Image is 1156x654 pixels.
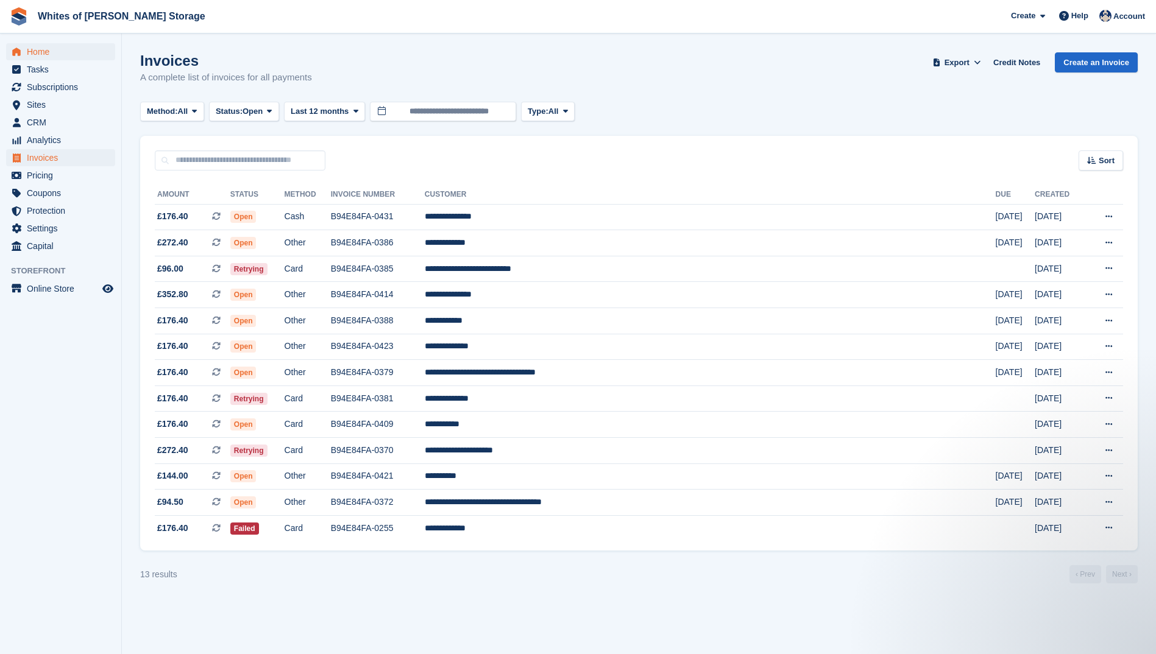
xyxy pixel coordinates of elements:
span: Settings [27,220,100,237]
td: Other [285,360,331,386]
a: menu [6,185,115,202]
span: Sites [27,96,100,113]
span: Open [230,211,257,223]
span: Retrying [230,263,268,275]
button: Type: All [521,102,575,122]
span: Open [230,340,257,353]
a: menu [6,132,115,149]
a: menu [6,61,115,78]
span: £176.40 [157,366,188,379]
td: [DATE] [1035,230,1086,256]
span: Open [230,496,257,508]
td: B94E84FA-0409 [331,412,425,438]
td: [DATE] [996,334,1035,360]
a: Preview store [101,281,115,296]
button: Status: Open [209,102,279,122]
span: £272.40 [157,236,188,249]
span: Analytics [27,132,100,149]
span: £176.40 [157,418,188,431]
span: Status: [216,105,243,118]
th: Created [1035,185,1086,205]
span: Subscriptions [27,79,100,96]
span: Online Store [27,280,100,297]
td: Other [285,334,331,360]
span: £176.40 [157,392,188,405]
td: Other [285,490,331,516]
span: Open [230,315,257,327]
td: [DATE] [1035,256,1086,282]
td: B94E84FA-0381 [331,385,425,412]
td: [DATE] [996,308,1035,334]
span: Help [1071,10,1088,22]
td: B94E84FA-0385 [331,256,425,282]
td: B94E84FA-0431 [331,204,425,230]
td: [DATE] [1035,385,1086,412]
span: £176.40 [157,522,188,535]
th: Amount [155,185,230,205]
a: menu [6,43,115,60]
span: Storefront [11,265,121,277]
span: Type: [528,105,548,118]
td: B94E84FA-0423 [331,334,425,360]
span: £144.00 [157,469,188,482]
td: [DATE] [996,204,1035,230]
td: Other [285,230,331,256]
span: Open [230,367,257,379]
span: Capital [27,237,100,255]
span: Open [230,418,257,431]
td: [DATE] [1035,282,1086,308]
td: [DATE] [996,463,1035,490]
td: Other [285,463,331,490]
td: [DATE] [1035,308,1086,334]
td: [DATE] [996,230,1035,256]
span: Sort [1099,155,1115,167]
th: Method [285,185,331,205]
span: Retrying [230,445,268,457]
span: Method: [147,105,178,118]
span: £94.50 [157,496,183,508]
td: B94E84FA-0388 [331,308,425,334]
a: Credit Notes [988,52,1045,72]
a: Next [1106,565,1138,583]
span: Last 12 months [291,105,349,118]
a: menu [6,96,115,113]
div: 13 results [140,568,177,581]
td: Other [285,282,331,308]
img: Wendy [1099,10,1112,22]
span: £176.40 [157,340,188,353]
td: Other [285,308,331,334]
p: A complete list of invoices for all payments [140,71,312,85]
td: [DATE] [996,490,1035,516]
th: Due [996,185,1035,205]
a: menu [6,149,115,166]
td: [DATE] [1035,490,1086,516]
button: Method: All [140,102,204,122]
td: Card [285,385,331,412]
th: Invoice Number [331,185,425,205]
span: £176.40 [157,314,188,327]
span: Tasks [27,61,100,78]
span: Invoices [27,149,100,166]
span: Account [1113,10,1145,23]
td: B94E84FA-0370 [331,438,425,464]
span: Failed [230,522,259,535]
span: All [178,105,188,118]
span: Create [1011,10,1035,22]
a: menu [6,79,115,96]
span: £96.00 [157,262,183,275]
span: Export [945,57,970,69]
td: [DATE] [1035,334,1086,360]
button: Last 12 months [284,102,365,122]
img: stora-icon-8386f47178a22dfd0bd8f6a31ec36ba5ce8667c1dd55bd0f319d3a0aa187defe.svg [10,7,28,26]
td: [DATE] [1035,463,1086,490]
td: [DATE] [1035,515,1086,541]
td: B94E84FA-0386 [331,230,425,256]
span: CRM [27,114,100,131]
th: Customer [425,185,996,205]
td: [DATE] [1035,204,1086,230]
span: Open [230,470,257,482]
span: Home [27,43,100,60]
td: Cash [285,204,331,230]
span: Retrying [230,393,268,405]
a: menu [6,237,115,255]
